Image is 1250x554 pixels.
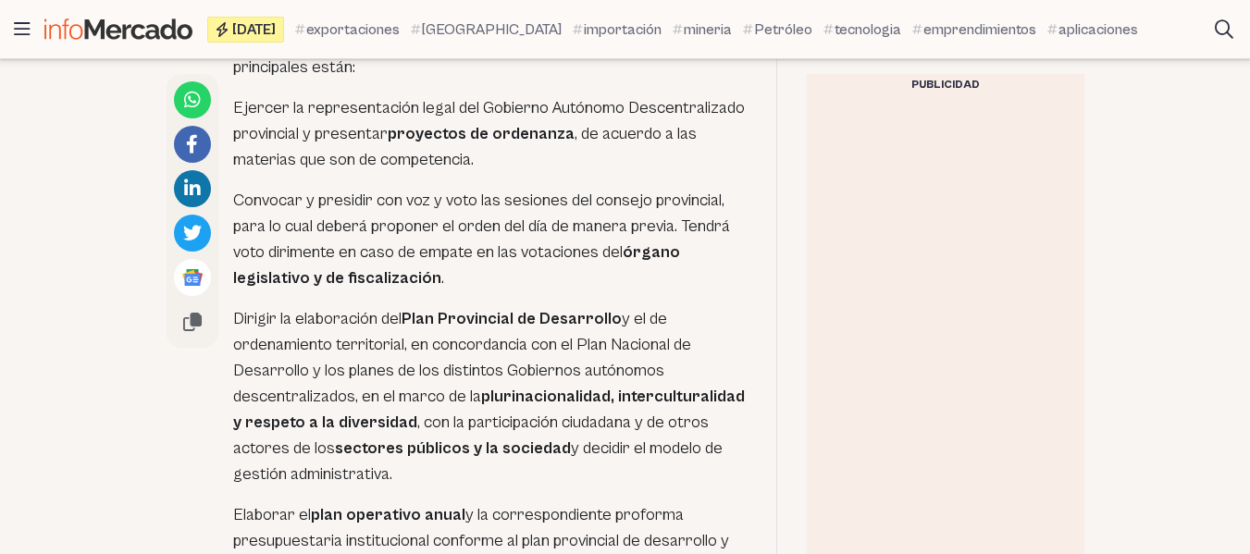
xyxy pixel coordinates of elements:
[232,22,276,37] span: [DATE]
[233,306,747,487] p: Dirigir la elaboración del y el de ordenamiento territorial, en concordancia con el Plan Nacional...
[306,18,400,41] span: exportaciones
[335,438,571,458] strong: sectores públicos y la sociedad
[233,188,747,291] p: Convocar y presidir con voz y voto las sesiones del consejo provincial, para lo cual deberá propo...
[233,242,680,288] strong: órgano legislativo y de fiscalización
[402,309,622,328] strong: Plan Provincial de Desarrollo
[233,387,745,432] strong: plurinacionalidad, interculturalidad y respeto a la diversidad
[1047,18,1138,41] a: aplicaciones
[44,18,192,40] img: Infomercado Ecuador logo
[422,18,562,41] span: [GEOGRAPHIC_DATA]
[673,18,732,41] a: mineria
[388,124,575,143] strong: proyectos de ordenanza
[684,18,732,41] span: mineria
[754,18,812,41] span: Petróleo
[573,18,662,41] a: importación
[835,18,901,41] span: tecnologia
[181,266,204,289] img: Google News logo
[233,95,747,173] p: Ejercer la representación legal del Gobierno Autónomo Descentralizado provincial y presentar , de...
[923,18,1036,41] span: emprendimientos
[295,18,400,41] a: exportaciones
[584,18,662,41] span: importación
[807,74,1084,96] div: Publicidad
[311,505,465,524] strong: plan operativo anual
[823,18,901,41] a: tecnologia
[743,18,812,41] a: Petróleo
[411,18,562,41] a: [GEOGRAPHIC_DATA]
[1058,18,1138,41] span: aplicaciones
[912,18,1036,41] a: emprendimientos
